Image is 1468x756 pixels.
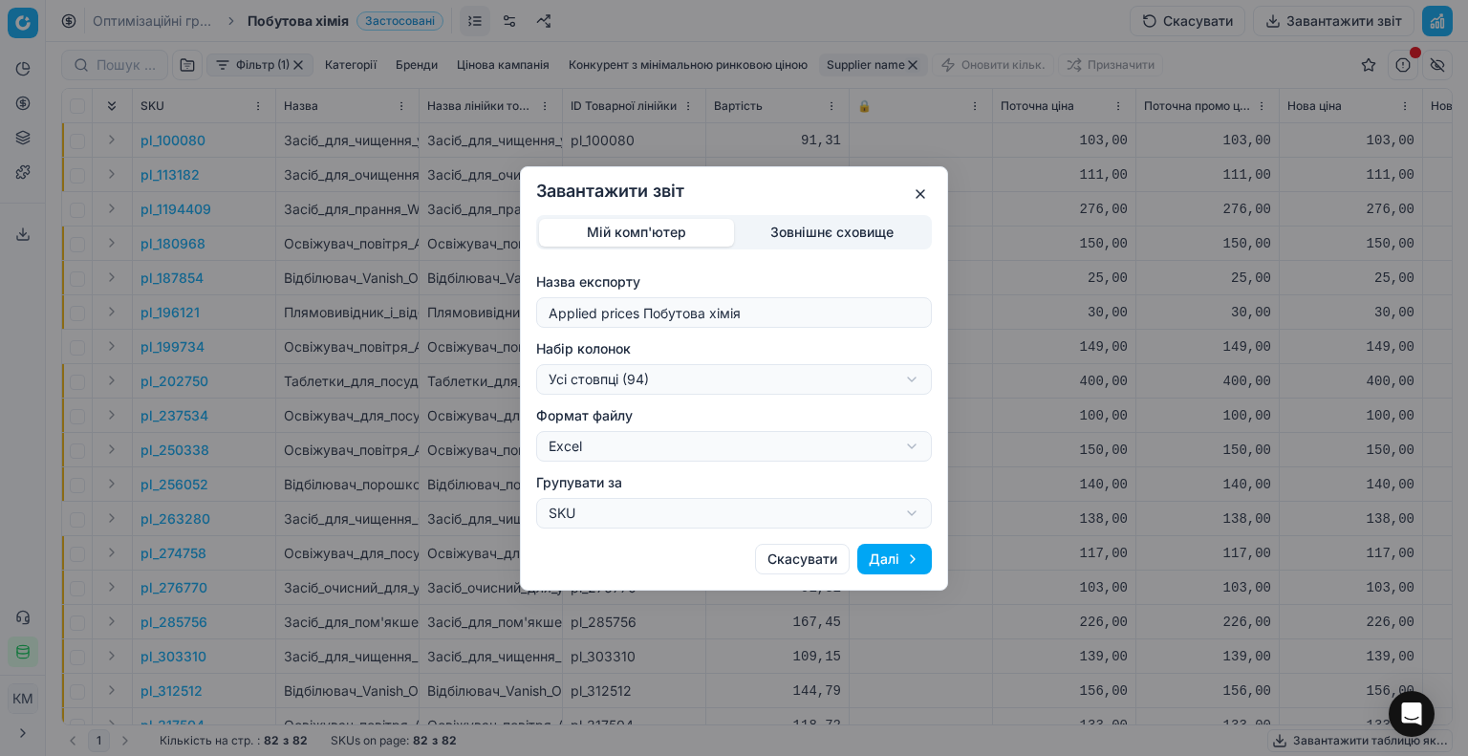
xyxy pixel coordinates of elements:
[536,406,932,425] label: Формат файлу
[734,218,929,246] button: Зовнішнє сховище
[536,183,932,200] h2: Завантажити звіт
[539,218,734,246] button: Мій комп'ютер
[536,339,932,358] label: Набір колонок
[755,544,850,574] button: Скасувати
[536,272,932,292] label: Назва експорту
[857,544,932,574] button: Далі
[536,473,932,492] label: Групувати за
